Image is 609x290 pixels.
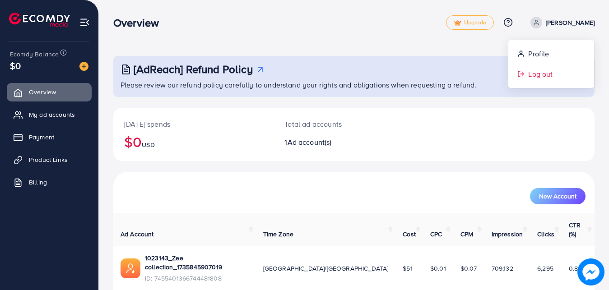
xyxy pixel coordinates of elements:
[284,119,383,129] p: Total ad accounts
[29,178,47,187] span: Billing
[569,221,581,239] span: CTR (%)
[142,140,154,149] span: USD
[79,62,88,71] img: image
[546,17,595,28] p: [PERSON_NAME]
[527,17,595,28] a: [PERSON_NAME]
[7,106,92,124] a: My ad accounts
[7,173,92,191] a: Billing
[29,110,75,119] span: My ad accounts
[508,40,595,88] ul: [PERSON_NAME]
[430,230,442,239] span: CPC
[29,133,54,142] span: Payment
[134,63,253,76] h3: [AdReach] Refund Policy
[539,193,576,199] span: New Account
[124,119,263,129] p: [DATE] spends
[430,264,446,273] span: $0.01
[29,87,56,97] span: Overview
[7,83,92,101] a: Overview
[530,188,586,204] button: New Account
[145,274,249,283] span: ID: 7455401366744481808
[121,258,140,278] img: ic-ads-acc.e4c84228.svg
[124,133,263,150] h2: $0
[10,50,59,59] span: Ecomdy Balance
[528,48,549,59] span: Profile
[9,13,70,27] img: logo
[403,230,416,239] span: Cost
[537,264,553,273] span: 6,295
[79,17,90,28] img: menu
[121,230,154,239] span: Ad Account
[454,19,486,26] span: Upgrade
[460,264,477,273] span: $0.07
[113,16,166,29] h3: Overview
[284,138,383,147] h2: 1
[10,59,21,72] span: $0
[29,155,68,164] span: Product Links
[460,230,473,239] span: CPM
[492,264,513,273] span: 709,132
[7,151,92,169] a: Product Links
[492,230,523,239] span: Impression
[145,253,249,272] a: 1023143_Zee collection_1735845907019
[537,230,554,239] span: Clicks
[528,69,553,79] span: Log out
[263,264,389,273] span: [GEOGRAPHIC_DATA]/[GEOGRAPHIC_DATA]
[403,264,412,273] span: $51
[263,230,293,239] span: Time Zone
[577,258,604,285] img: image
[288,137,332,147] span: Ad account(s)
[446,15,494,30] a: tickUpgrade
[454,20,461,26] img: tick
[569,264,582,273] span: 0.89
[7,128,92,146] a: Payment
[121,79,589,90] p: Please review our refund policy carefully to understand your rights and obligations when requesti...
